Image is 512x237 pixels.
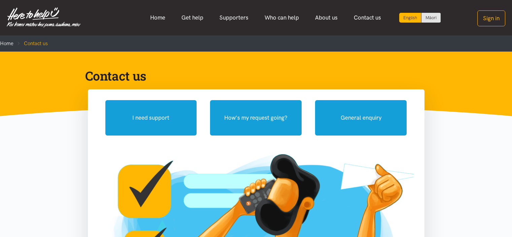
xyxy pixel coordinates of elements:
[105,100,197,136] button: I need support
[346,10,389,25] a: Contact us
[477,10,505,26] button: Sign in
[307,10,346,25] a: About us
[13,39,48,48] li: Contact us
[85,68,416,84] h1: Contact us
[173,10,211,25] a: Get help
[399,13,441,23] div: Language toggle
[142,10,173,25] a: Home
[7,7,80,28] img: Home
[315,100,407,136] button: General enquiry
[211,10,257,25] a: Supporters
[210,100,302,136] button: How's my request going?
[399,13,421,23] div: Current language
[257,10,307,25] a: Who can help
[421,13,441,23] a: Switch to Te Reo Māori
